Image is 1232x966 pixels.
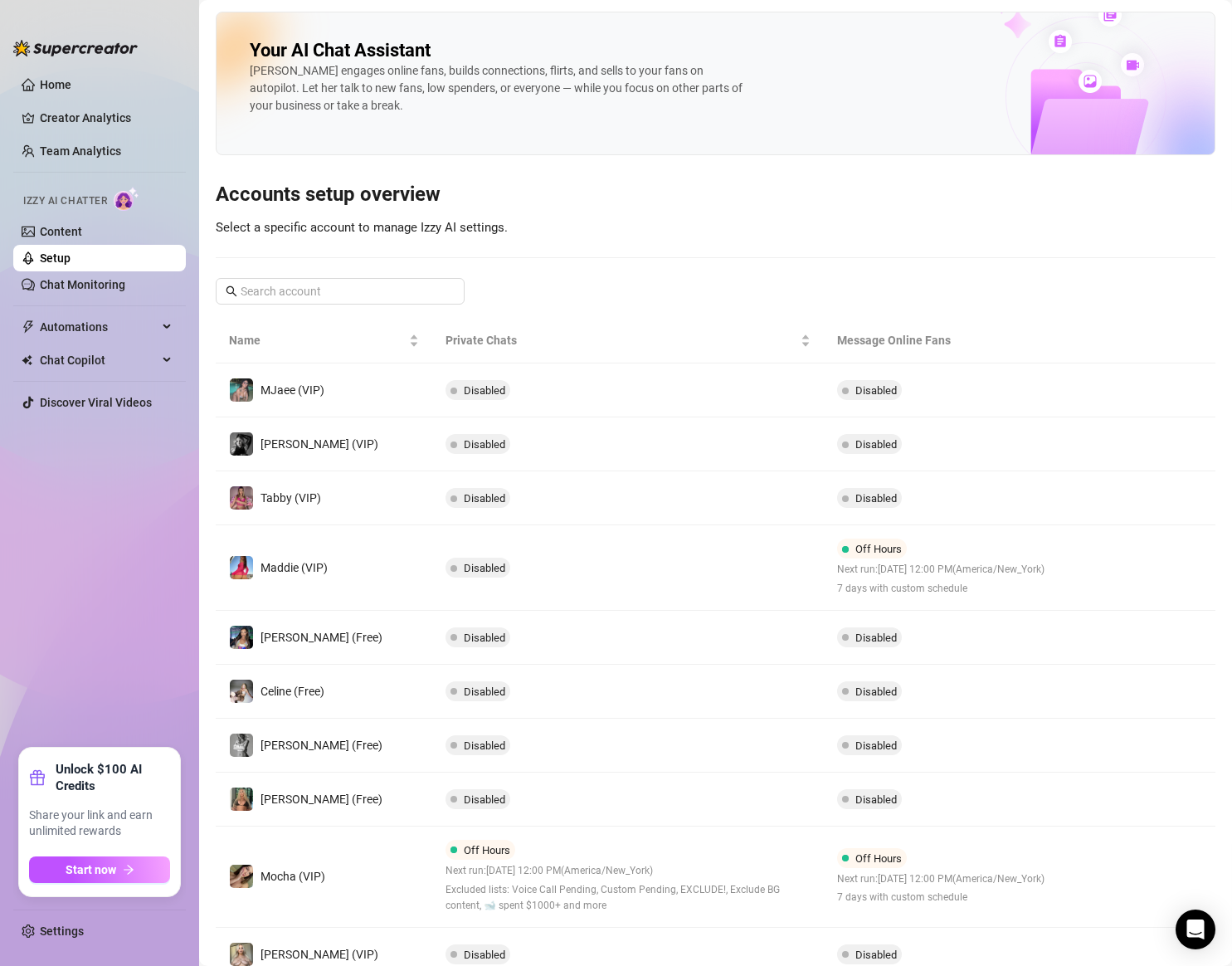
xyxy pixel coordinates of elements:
[40,225,82,238] a: Content
[464,793,505,806] span: Disabled
[464,685,505,698] span: Disabled
[824,318,1085,363] th: Message Online Fans
[230,486,253,510] img: Tabby (VIP)
[230,788,253,811] img: Ellie (Free)
[855,793,897,806] span: Disabled
[230,432,253,456] img: Kennedy (VIP)
[261,631,382,644] span: [PERSON_NAME] (Free)
[261,948,378,961] span: [PERSON_NAME] (VIP)
[22,320,35,334] span: thunderbolt
[464,949,505,961] span: Disabled
[1176,910,1215,949] div: Open Intercom Messenger
[29,807,170,840] span: Share your link and earn unlimited rewards
[40,251,71,265] a: Setup
[855,438,897,451] span: Disabled
[855,384,897,397] span: Disabled
[464,438,505,451] span: Disabled
[230,680,253,703] img: Celine (Free)
[261,383,324,397] span: MJaee (VIP)
[464,384,505,397] span: Disabled
[216,220,508,235] span: Select a specific account to manage Izzy AI settings.
[855,685,897,698] span: Disabled
[837,581,1045,597] span: 7 days with custom schedule
[230,378,253,402] img: MJaee (VIP)
[432,318,824,363] th: Private Chats
[229,331,406,349] span: Name
[250,39,431,62] h2: Your AI Chat Assistant
[837,871,1045,887] span: Next run: [DATE] 12:00 PM ( America/New_York )
[446,331,797,349] span: Private Chats
[855,949,897,961] span: Disabled
[464,739,505,752] span: Disabled
[464,562,505,574] span: Disabled
[855,632,897,644] span: Disabled
[464,632,505,644] span: Disabled
[13,40,138,56] img: logo-BBDzfeDw.svg
[40,144,121,158] a: Team Analytics
[261,793,382,806] span: [PERSON_NAME] (Free)
[29,856,170,883] button: Start nowarrow-right
[230,734,253,757] img: Kennedy (Free)
[446,863,811,879] span: Next run: [DATE] 12:00 PM ( America/New_York )
[261,870,325,883] span: Mocha (VIP)
[66,863,116,876] span: Start now
[261,739,382,752] span: [PERSON_NAME] (Free)
[22,354,32,366] img: Chat Copilot
[446,882,811,914] span: Excluded lists: Voice Call Pending, Custom Pending, EXCLUDE!, Exclude BG content, 🐋 spent $1000+ ...
[230,626,253,649] img: Maddie (Free)
[230,865,253,888] img: Mocha (VIP)
[837,890,1045,905] span: 7 days with custom schedule
[464,844,510,856] span: Off Hours
[40,314,158,340] span: Automations
[40,347,158,373] span: Chat Copilot
[123,864,134,876] span: arrow-right
[230,556,253,579] img: Maddie (VIP)
[40,105,173,131] a: Creator Analytics
[40,396,152,409] a: Discover Viral Videos
[261,561,328,574] span: Maddie (VIP)
[261,491,321,505] span: Tabby (VIP)
[226,285,237,297] span: search
[855,739,897,752] span: Disabled
[855,852,902,865] span: Off Hours
[216,182,1215,208] h3: Accounts setup overview
[261,685,324,698] span: Celine (Free)
[40,278,125,291] a: Chat Monitoring
[40,78,71,91] a: Home
[837,562,1045,578] span: Next run: [DATE] 12:00 PM ( America/New_York )
[464,492,505,505] span: Disabled
[23,193,107,209] span: Izzy AI Chatter
[114,187,139,211] img: AI Chatter
[855,492,897,505] span: Disabled
[56,761,170,794] strong: Unlock $100 AI Credits
[29,769,46,786] span: gift
[261,437,378,451] span: [PERSON_NAME] (VIP)
[230,943,253,966] img: Ellie (VIP)
[250,62,747,115] div: [PERSON_NAME] engages online fans, builds connections, flirts, and sells to your fans on autopilo...
[40,925,84,938] a: Settings
[855,543,902,555] span: Off Hours
[241,282,441,300] input: Search account
[216,318,432,363] th: Name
